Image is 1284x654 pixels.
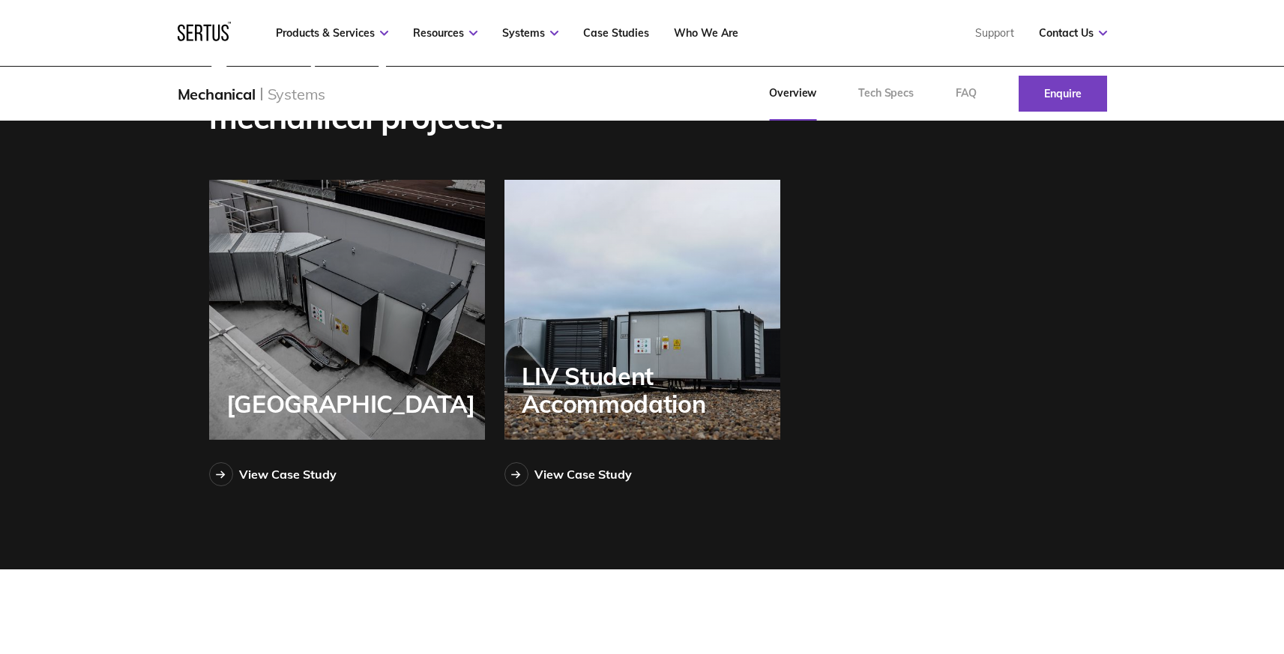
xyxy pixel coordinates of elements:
iframe: Chat Widget [1014,480,1284,654]
a: LIV Student Accommodation [504,180,780,440]
a: Case Studies [583,26,649,40]
a: View Case Study [209,462,337,486]
a: Tech Specs [837,67,935,121]
a: View Case Study [504,462,632,486]
div: Systems [268,85,326,103]
a: Enquire [1019,76,1107,112]
div: View Case Study [534,467,632,482]
a: FAQ [935,67,998,121]
a: Products & Services [276,26,388,40]
a: Who We Are [674,26,738,40]
div: LIV Student Accommodation [522,363,780,417]
div: View Case Study [239,467,337,482]
a: Resources [413,26,477,40]
a: [GEOGRAPHIC_DATA] [209,180,485,440]
div: Mechanical [178,85,256,103]
a: Contact Us [1039,26,1107,40]
a: Systems [502,26,558,40]
a: Support [975,26,1014,40]
div: [GEOGRAPHIC_DATA] [226,390,483,417]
